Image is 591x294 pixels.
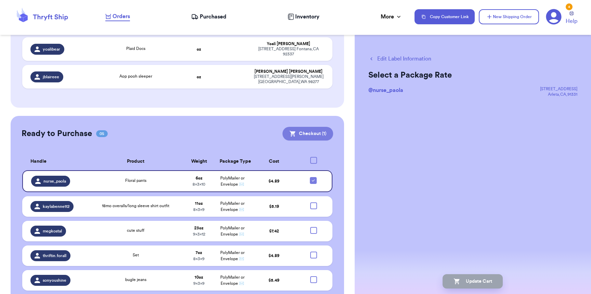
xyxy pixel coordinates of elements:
[268,254,279,258] span: $ 4.89
[127,228,144,232] span: cute stuff
[283,127,333,141] button: Checkout (1)
[268,278,279,282] span: $ 5.49
[269,229,279,233] span: $ 7.42
[43,204,69,209] span: kaylabennett2
[43,278,66,283] span: sonyoushine
[479,9,539,24] button: New Shipping Order
[269,204,279,209] span: $ 5.19
[195,201,203,205] strong: 11 oz
[133,253,139,257] span: Set
[197,47,201,51] strong: oz
[43,46,60,52] span: yoalibear
[215,153,249,170] th: Package Type
[119,74,152,78] span: Aop pooh sleeper
[193,257,205,261] span: 8 x 3 x 9
[193,182,205,186] span: 8 x 3 x 10
[43,228,62,234] span: megkostal
[96,130,108,137] span: 05
[253,41,324,46] div: Yoali [PERSON_NAME]
[220,176,245,186] span: PolyMailer or Envelope ✉️
[43,74,59,80] span: jblaireee
[196,176,202,180] strong: 6 oz
[197,75,201,79] strong: oz
[443,274,503,289] button: Update Cart
[113,12,130,21] span: Orders
[253,46,324,57] div: [STREET_ADDRESS] Fontana , CA 92337
[566,3,573,10] div: 4
[253,74,324,84] div: [STREET_ADDRESS][PERSON_NAME] [GEOGRAPHIC_DATA] , WA 98277
[43,178,66,184] span: nurse_paola
[540,92,577,97] div: Arleta , CA , 91331
[540,86,577,92] div: [STREET_ADDRESS]
[220,275,245,285] span: PolyMailer or Envelope ✉️
[268,179,279,183] span: $ 4.89
[368,55,431,63] button: Edit Label Information
[126,46,145,51] span: Plaid Docs
[102,204,169,208] span: 18mo overalls/long sleeve shirt outfit
[193,208,205,212] span: 8 x 3 x 9
[105,12,130,21] a: Orders
[220,251,245,261] span: PolyMailer or Envelope ✉️
[191,13,226,21] a: Purchased
[368,70,577,81] h2: Select a Package Rate
[200,13,226,21] span: Purchased
[30,158,47,165] span: Handle
[43,253,66,258] span: thriftin.forall
[566,17,577,25] span: Help
[194,226,203,230] strong: 23 oz
[381,13,402,21] div: More
[249,153,299,170] th: Cost
[125,278,146,282] span: bugle jeans
[415,9,475,24] button: Copy Customer Link
[368,88,403,93] span: @ nurse_paola
[196,251,202,255] strong: 7 oz
[566,11,577,25] a: Help
[195,275,203,279] strong: 10 oz
[253,69,324,74] div: [PERSON_NAME] [PERSON_NAME]
[220,201,245,212] span: PolyMailer or Envelope ✉️
[220,226,245,236] span: PolyMailer or Envelope ✉️
[22,128,92,139] h2: Ready to Purchase
[89,153,182,170] th: Product
[193,232,205,236] span: 9 x 3 x 12
[546,9,562,25] a: 4
[295,13,319,21] span: Inventory
[125,178,146,183] span: Floral pants
[182,153,215,170] th: Weight
[288,13,319,21] a: Inventory
[193,281,205,285] span: 9 x 3 x 9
